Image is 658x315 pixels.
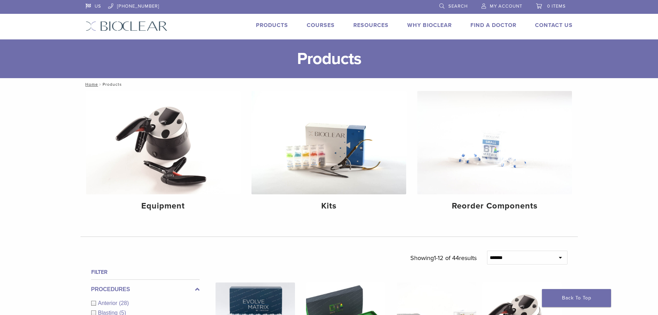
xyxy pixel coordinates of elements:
[434,254,459,262] span: 1-12 of 44
[80,78,578,91] nav: Products
[547,3,566,9] span: 0 items
[86,21,168,31] img: Bioclear
[91,285,200,294] label: Procedures
[353,22,389,29] a: Resources
[86,91,241,194] img: Equipment
[490,3,522,9] span: My Account
[470,22,516,29] a: Find A Doctor
[307,22,335,29] a: Courses
[251,91,406,194] img: Kits
[535,22,573,29] a: Contact Us
[417,91,572,217] a: Reorder Components
[98,300,119,306] span: Anterior
[423,200,566,212] h4: Reorder Components
[83,82,98,87] a: Home
[417,91,572,194] img: Reorder Components
[257,200,401,212] h4: Kits
[92,200,235,212] h4: Equipment
[251,91,406,217] a: Kits
[86,91,241,217] a: Equipment
[410,251,477,265] p: Showing results
[256,22,288,29] a: Products
[407,22,452,29] a: Why Bioclear
[91,268,200,276] h4: Filter
[119,300,129,306] span: (28)
[98,83,103,86] span: /
[448,3,468,9] span: Search
[542,289,611,307] a: Back To Top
